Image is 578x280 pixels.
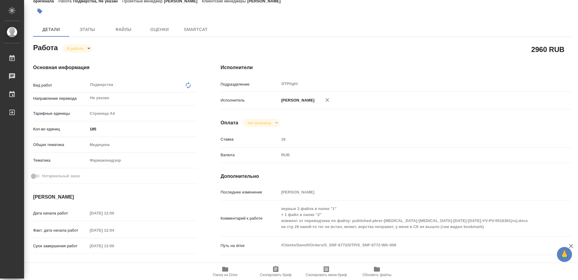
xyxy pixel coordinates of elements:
button: Папка на Drive [200,263,250,280]
p: Направление перевода [33,96,88,102]
p: Последнее изменение [221,189,279,195]
span: Файлы [109,26,138,33]
input: Пустое поле [279,135,542,144]
div: Медицина [88,140,197,150]
p: Подразделение [221,81,279,87]
span: Скопировать мини-бриф [306,273,347,277]
p: Факт. дата начала работ [33,227,88,233]
h4: Дополнительно [221,173,571,180]
span: Папка на Drive [213,273,238,277]
button: Добавить тэг [33,5,46,18]
span: SmartCat [181,26,210,33]
p: Тарифные единицы [33,111,88,117]
div: В работе [243,119,280,127]
p: Комментарий к работе [221,215,279,221]
textarea: первые 2 файла в папке "1" + 1 файл в папке "2" коммент от переводчика по файлу: published-pbrer-... [279,204,542,232]
p: Путь на drive [221,243,279,249]
button: Не оплачена [246,120,273,126]
p: Исполнитель [221,97,279,103]
p: Вид работ [33,82,88,88]
p: Кол-во единиц [33,126,88,132]
span: Детали [37,26,66,33]
input: Пустое поле [279,188,542,196]
div: RUB [279,150,542,160]
input: Пустое поле [88,226,140,235]
p: Тематика [33,157,88,163]
span: Нотариальный заказ [42,173,80,179]
button: Скопировать бриф [250,263,301,280]
span: 🙏 [559,248,570,261]
input: ✎ Введи что-нибудь [88,125,197,133]
button: Обновить файлы [352,263,402,280]
p: [PERSON_NAME] [279,97,315,103]
button: Скопировать мини-бриф [301,263,352,280]
p: Дата начала работ [33,210,88,216]
span: Этапы [73,26,102,33]
p: Общая тематика [33,142,88,148]
span: Оценки [145,26,174,33]
input: Пустое поле [88,242,140,250]
h2: Работа [33,42,58,53]
div: Страница А4 [88,108,197,119]
h2: 2960 RUB [531,44,564,54]
p: Ставка [221,136,279,142]
h4: Исполнители [221,64,571,71]
p: Срок завершения работ [33,243,88,249]
h4: Оплата [221,119,238,126]
h4: Основная информация [33,64,197,71]
button: Удалить исполнителя [321,93,334,107]
button: 🙏 [557,247,572,262]
p: Валюта [221,152,279,158]
div: Фармаконадзор [88,155,197,166]
button: В работе [65,46,85,51]
input: Пустое поле [88,209,140,218]
span: Скопировать бриф [260,273,291,277]
div: В работе [62,44,92,53]
textarea: /Clients/Sanofi/Orders/S_SNF-6772/DTP/S_SNF-6772-WK-006 [279,240,542,250]
span: Обновить файлы [362,273,392,277]
h4: [PERSON_NAME] [33,193,197,201]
